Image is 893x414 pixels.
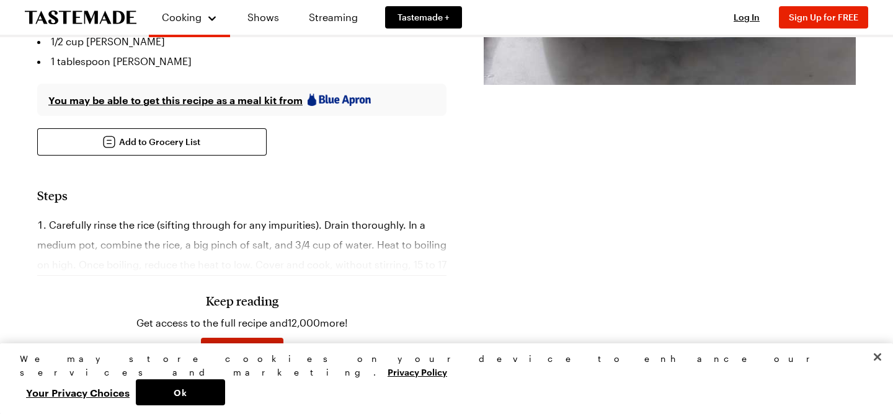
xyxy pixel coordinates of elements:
[48,94,435,106] a: You may be able to get this recipe as a meal kit from
[20,352,863,379] div: We may store cookies on your device to enhance our services and marketing.
[136,379,225,405] button: Ok
[398,11,450,24] span: Tastemade +
[201,338,283,365] button: Sign Up for Free
[308,94,371,106] img: Blue Apron
[119,136,200,148] span: Add to Grocery List
[37,188,446,203] h2: Steps
[37,32,446,51] li: 1/2 cup [PERSON_NAME]
[734,12,760,22] span: Log In
[864,343,891,371] button: Close
[162,11,202,23] span: Cooking
[37,215,446,314] li: Carefully rinse the rice (sifting through for any impurities). Drain thoroughly. In a medium pot,...
[25,11,136,25] a: To Tastemade Home Page
[20,352,863,405] div: Privacy
[206,293,278,308] h3: Keep reading
[37,51,446,71] li: 1 tablespoon [PERSON_NAME]
[161,5,218,30] button: Cooking
[388,366,447,377] a: More information about your privacy, opens in a new tab
[136,315,348,330] p: Get access to the full recipe and 12,000 more!
[385,6,462,29] a: Tastemade +
[20,379,136,405] button: Your Privacy Choices
[37,128,267,156] button: Add to Grocery List
[779,6,868,29] button: Sign Up for FREE
[789,12,858,22] span: Sign Up for FREE
[722,11,771,24] button: Log In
